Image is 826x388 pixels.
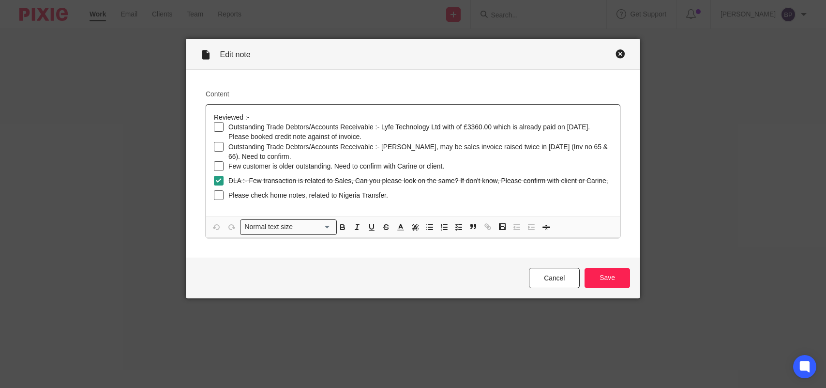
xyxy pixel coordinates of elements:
p: Few customer is older outstanding. Need to confirm with Carine or client. [228,161,612,171]
div: Search for option [240,219,337,234]
p: DLA :- Few transaction is related to Sales, Can you please look on the same? If don't know, Pleas... [228,175,612,185]
a: Cancel [529,267,580,288]
input: Search for option [296,221,331,232]
span: Edit note [220,50,253,58]
p: Outstanding Trade Debtors/Accounts Receivable :- [PERSON_NAME], may be sales invoice raised twice... [228,141,612,161]
p: Please check home notes, related to Nigeria Transfer. [228,190,612,200]
div: Close this dialog window [616,49,625,59]
span: Normal text size [242,221,295,232]
p: Outstanding Trade Debtors/Accounts Receivable :- Lyfe Technology Ltd with of £3360.00 which is al... [228,122,612,141]
p: Reviewed :- [214,112,612,122]
label: Content [206,89,620,99]
input: Save [585,267,630,288]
